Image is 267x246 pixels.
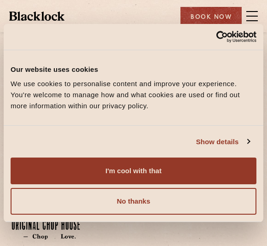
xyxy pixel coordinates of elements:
button: I'm cool with that [11,158,256,184]
div: We use cookies to personalise content and improve your experience. You're welcome to manage how a... [11,78,256,111]
button: No thanks [11,188,256,215]
img: BL_Textured_Logo-footer-cropped.svg [9,12,64,21]
div: Our website uses cookies [11,64,256,75]
a: Usercentrics Cookiebot - opens in a new window [176,31,256,43]
div: Book Now [180,7,242,25]
a: Show details [196,136,250,147]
